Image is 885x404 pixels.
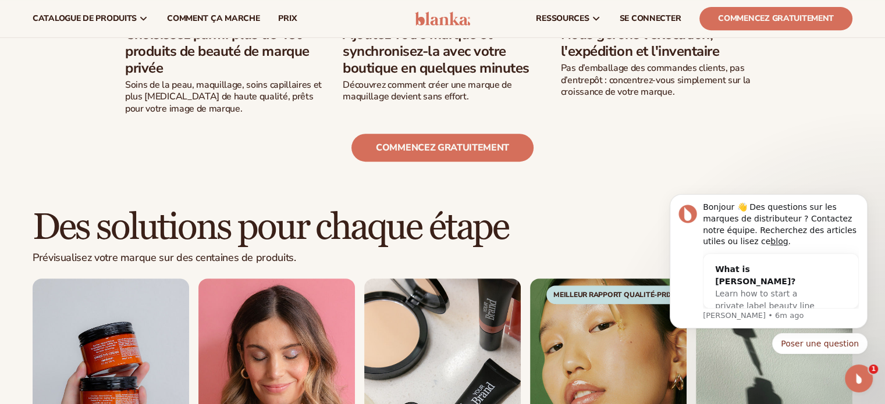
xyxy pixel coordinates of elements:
font: Soins de la peau, maquillage, soins capillaires et plus [MEDICAL_DATA] de haute qualité, prêts po... [125,78,322,116]
font: Découvrez comment créer une marque de maquillage devient sans effort. [343,78,511,103]
font: 1 [871,365,876,373]
font: Prévisualisez votre marque sur des centaines de produits. [33,251,296,264]
a: Commencez gratuitement [699,7,852,30]
font: Pas d’emballage des commandes clients, pas d’entrepôt : concentrez-vous simplement sur la croissa... [561,62,751,99]
font: Des solutions pour chaque étape [33,205,509,250]
font: Ajoutez votre marque et synchronisez-la avec votre boutique en quelques minutes [343,25,529,77]
font: SE CONNECTER [620,13,681,24]
font: Comment ça marche [167,13,260,24]
font: Commencez gratuitement [376,141,509,154]
font: Meilleur rapport qualité-prix [553,290,673,299]
iframe: Message de notifications d'interphone [652,156,885,373]
a: Commencez gratuitement [351,134,534,162]
font: ressources [536,13,589,24]
font: Nous gérons l'exécution, l'expédition et l'inventaire [561,25,720,60]
font: prix [278,13,297,24]
font: Commencez gratuitement [718,13,834,24]
font: catalogue de produits [33,13,137,24]
img: logo [415,12,470,26]
iframe: Chat en direct par interphone [845,364,873,392]
font: Choisissez parmi plus de 450 produits de beauté de marque privée [125,25,310,77]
